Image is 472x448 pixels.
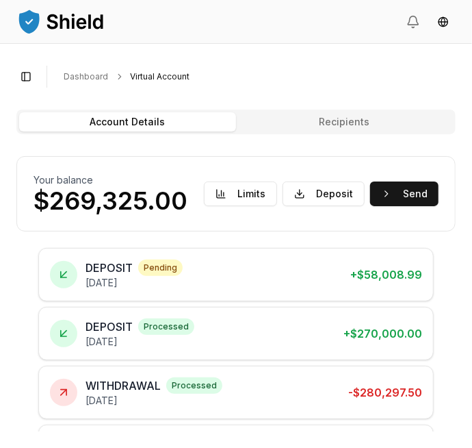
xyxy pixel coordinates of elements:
span: processed [138,319,194,335]
nav: breadcrumb [64,71,445,82]
p: + $58,008.99 [350,266,422,283]
button: Recipients [236,112,453,132]
span: processed [166,377,222,394]
p: $269,325.00 [34,187,187,214]
span: WITHDRAWAL [86,377,161,394]
p: [DATE] [86,276,183,290]
p: + $270,000.00 [343,325,422,342]
span: DEPOSIT [86,260,133,276]
p: [DATE] [86,394,222,408]
span: pending [138,260,183,276]
span: DEPOSIT [86,319,133,335]
h2: Your balance [34,173,187,187]
p: - $280,297.50 [348,384,422,401]
p: [DATE] [86,335,194,349]
button: Account Details [19,112,236,132]
button: Send [370,182,438,206]
button: Deposit [283,182,365,206]
button: Limits [204,182,277,206]
img: ShieldPay Logo [16,8,105,35]
a: Virtual Account [130,71,189,82]
a: Dashboard [64,71,108,82]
